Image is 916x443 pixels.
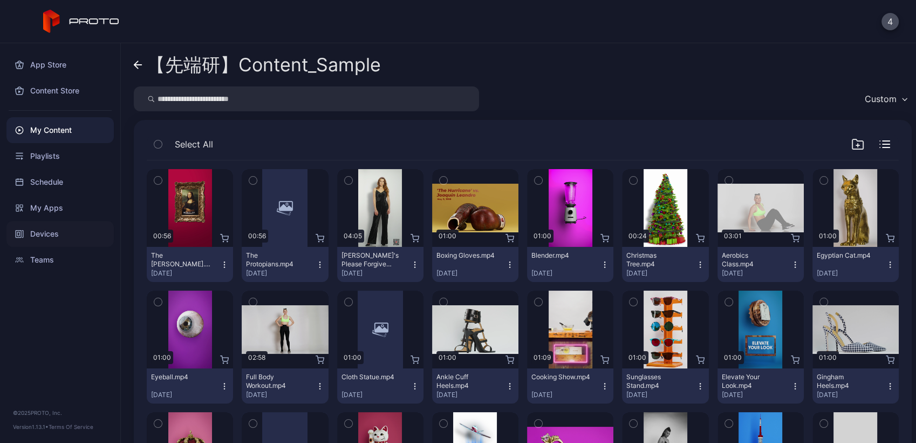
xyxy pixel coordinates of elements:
[626,251,686,269] div: Christmas Tree.mp4
[527,247,613,282] button: Blender.mp4[DATE]
[49,424,93,430] a: Terms Of Service
[6,169,114,195] a: Schedule
[812,368,899,404] button: Gingham Heels.mp4[DATE]
[622,368,708,404] button: Sunglasses Stand.mp4[DATE]
[717,368,804,404] button: Elevate Your Look.mp4[DATE]
[881,13,899,30] button: 4
[527,368,613,404] button: Cooking Show.mp4[DATE]
[722,391,791,399] div: [DATE]
[432,368,518,404] button: Ankle Cuff Heels.mp4[DATE]
[436,269,505,278] div: [DATE]
[722,269,791,278] div: [DATE]
[626,373,686,390] div: Sunglasses Stand.mp4
[341,391,411,399] div: [DATE]
[242,368,328,404] button: Full Body Workout.mp4[DATE]
[817,251,876,260] div: Egyptian Cat.mp4
[626,269,695,278] div: [DATE]
[147,247,233,282] button: The [PERSON_NAME].mp4[DATE]
[6,117,114,143] a: My Content
[6,247,114,273] a: Teams
[6,78,114,104] a: Content Store
[13,408,107,417] div: © 2025 PROTO, Inc.
[531,373,591,381] div: Cooking Show.mp4
[13,424,49,430] span: Version 1.13.1 •
[6,143,114,169] a: Playlists
[436,391,505,399] div: [DATE]
[717,247,804,282] button: Aerobics Class.mp4[DATE]
[432,247,518,282] button: Boxing Gloves.mp4[DATE]
[817,391,886,399] div: [DATE]
[246,391,315,399] div: [DATE]
[337,368,423,404] button: Cloth Statue.mp4[DATE]
[531,391,600,399] div: [DATE]
[246,373,305,390] div: Full Body Workout.mp4
[151,391,220,399] div: [DATE]
[151,251,210,269] div: The Mona Lisa.mp4
[337,247,423,282] button: [PERSON_NAME]'s Please Forgive Me.mp4[DATE]
[6,52,114,78] a: App Store
[817,373,876,390] div: Gingham Heels.mp4
[134,52,381,78] a: 【先端研】Content_Sample
[859,86,912,111] button: Custom
[722,251,781,269] div: Aerobics Class.mp4
[242,247,328,282] button: The Protopians.mp4[DATE]
[151,373,210,381] div: Eyeball.mp4
[147,55,381,75] div: 【先端研】Content_Sample
[817,269,886,278] div: [DATE]
[722,373,781,390] div: Elevate Your Look.mp4
[6,195,114,221] a: My Apps
[622,247,708,282] button: Christmas Tree.mp4[DATE]
[812,247,899,282] button: Egyptian Cat.mp4[DATE]
[626,391,695,399] div: [DATE]
[6,221,114,247] a: Devices
[531,269,600,278] div: [DATE]
[147,368,233,404] button: Eyeball.mp4[DATE]
[341,269,411,278] div: [DATE]
[436,373,496,390] div: Ankle Cuff Heels.mp4
[246,251,305,269] div: The Protopians.mp4
[865,93,897,104] div: Custom
[341,251,401,269] div: Adeline Mocke's Please Forgive Me.mp4
[151,269,220,278] div: [DATE]
[531,251,591,260] div: Blender.mp4
[341,373,401,381] div: Cloth Statue.mp4
[246,269,315,278] div: [DATE]
[436,251,496,260] div: Boxing Gloves.mp4
[175,138,213,151] span: Select All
